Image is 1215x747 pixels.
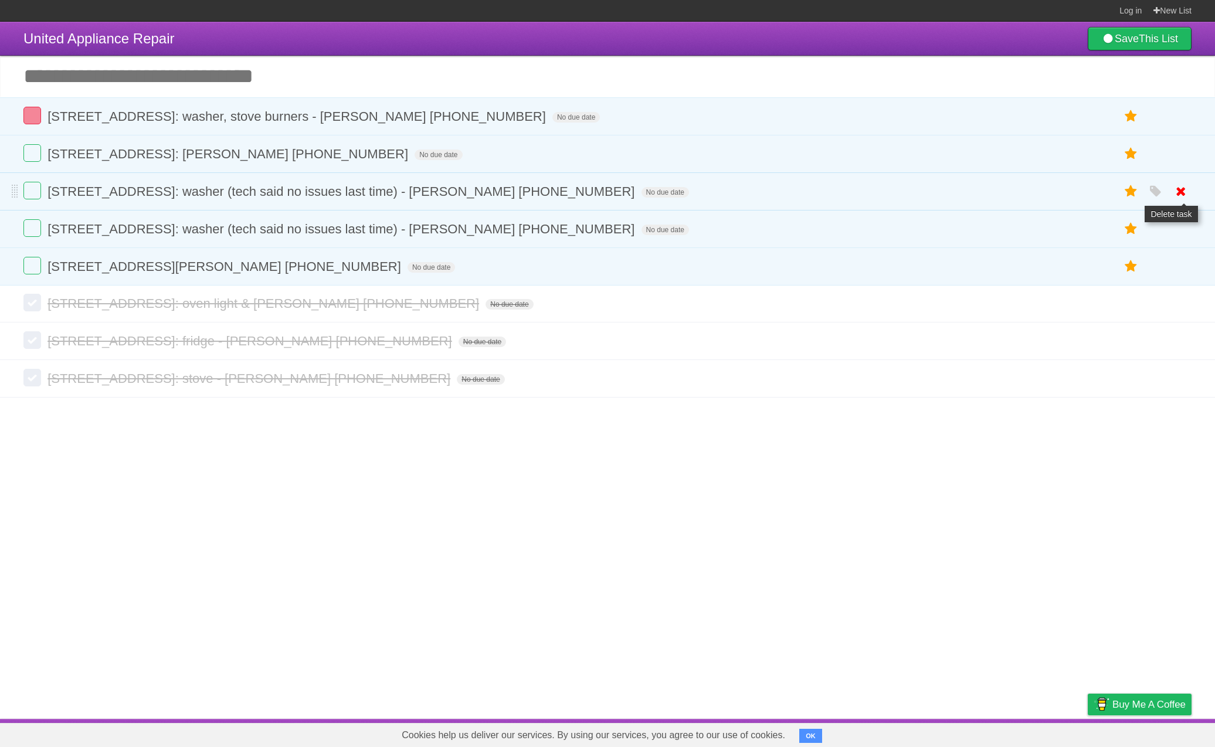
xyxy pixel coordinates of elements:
[1088,694,1192,715] a: Buy me a coffee
[1120,219,1142,239] label: Star task
[47,109,549,124] span: [STREET_ADDRESS]: washer, stove burners - [PERSON_NAME] [PHONE_NUMBER]
[486,299,533,310] span: No due date
[1088,27,1192,50] a: SaveThis List
[970,722,1018,744] a: Developers
[47,334,455,348] span: [STREET_ADDRESS]: fridge - [PERSON_NAME] [PHONE_NUMBER]
[1120,107,1142,126] label: Star task
[23,30,175,46] span: United Appliance Repair
[1120,257,1142,276] label: Star task
[23,331,41,349] label: Done
[23,257,41,274] label: Done
[390,724,797,747] span: Cookies help us deliver our services. By using our services, you agree to our use of cookies.
[1118,722,1192,744] a: Suggest a feature
[47,259,404,274] span: [STREET_ADDRESS][PERSON_NAME] [PHONE_NUMBER]
[47,371,453,386] span: [STREET_ADDRESS]: stove - [PERSON_NAME] [PHONE_NUMBER]
[47,147,411,161] span: [STREET_ADDRESS]: [PERSON_NAME] [PHONE_NUMBER]
[552,112,600,123] span: No due date
[47,184,637,199] span: [STREET_ADDRESS]: washer (tech said no issues last time) - [PERSON_NAME] [PHONE_NUMBER]
[23,144,41,162] label: Done
[799,729,822,743] button: OK
[23,369,41,386] label: Done
[1120,144,1142,164] label: Star task
[1094,694,1109,714] img: Buy me a coffee
[47,222,637,236] span: [STREET_ADDRESS]: washer (tech said no issues last time) - [PERSON_NAME] [PHONE_NUMBER]
[23,219,41,237] label: Done
[1120,182,1142,201] label: Star task
[457,374,504,385] span: No due date
[47,296,482,311] span: [STREET_ADDRESS]: oven light & [PERSON_NAME] [PHONE_NUMBER]
[1139,33,1178,45] b: This List
[23,107,41,124] label: Done
[642,187,689,198] span: No due date
[1112,694,1186,715] span: Buy me a coffee
[23,182,41,199] label: Done
[642,225,689,235] span: No due date
[459,337,506,347] span: No due date
[23,294,41,311] label: Done
[415,150,462,160] span: No due date
[408,262,455,273] span: No due date
[932,722,956,744] a: About
[1033,722,1058,744] a: Terms
[1073,722,1103,744] a: Privacy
